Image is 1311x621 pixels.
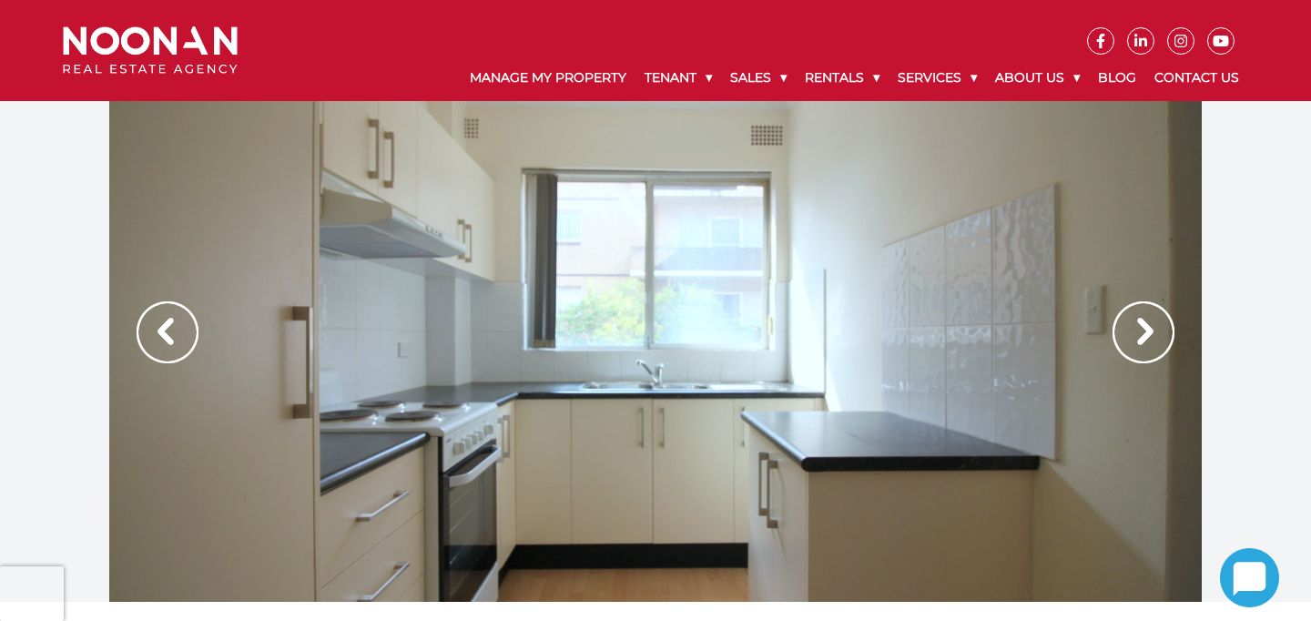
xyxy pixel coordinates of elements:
img: Noonan Real Estate Agency [63,26,238,75]
a: Sales [721,55,796,101]
a: Services [889,55,986,101]
a: Blog [1089,55,1145,101]
a: Rentals [796,55,889,101]
a: Manage My Property [461,55,635,101]
a: Contact Us [1145,55,1248,101]
img: Arrow slider [137,301,198,363]
a: About Us [986,55,1089,101]
a: Tenant [635,55,721,101]
img: Arrow slider [1113,301,1174,363]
